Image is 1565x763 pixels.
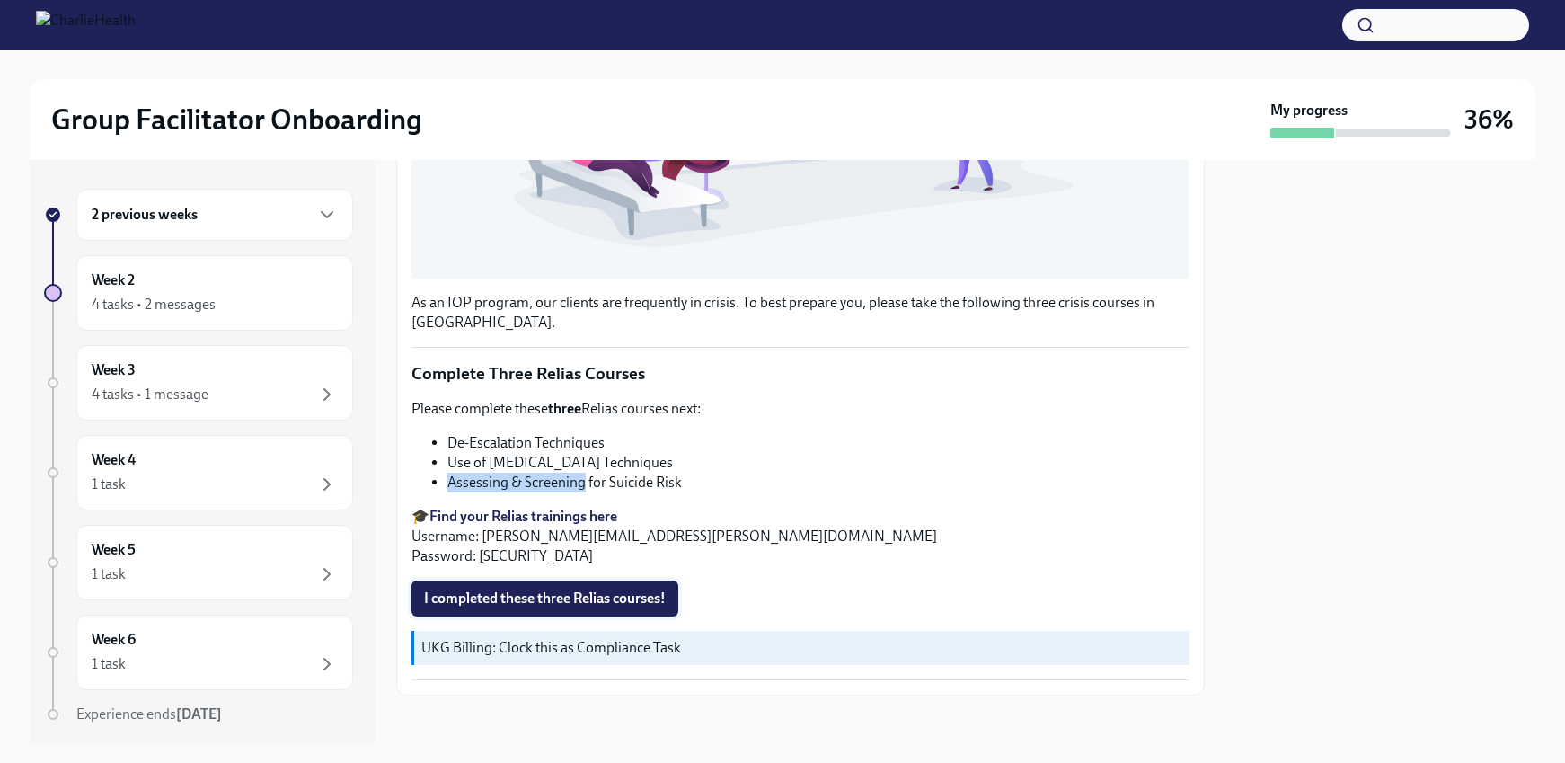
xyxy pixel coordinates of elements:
[92,540,136,560] h6: Week 5
[92,564,126,584] div: 1 task
[411,507,1189,566] p: 🎓 Username: [PERSON_NAME][EMAIL_ADDRESS][PERSON_NAME][DOMAIN_NAME] Password: [SECURITY_DATA]
[92,475,126,494] div: 1 task
[92,450,136,470] h6: Week 4
[1270,101,1348,120] strong: My progress
[44,435,353,510] a: Week 41 task
[92,654,126,674] div: 1 task
[447,453,1189,473] li: Use of [MEDICAL_DATA] Techniques
[92,360,136,380] h6: Week 3
[76,705,222,723] span: Experience ends
[36,11,136,40] img: CharlieHealth
[44,525,353,600] a: Week 51 task
[548,400,581,417] strong: three
[411,362,1189,386] p: Complete Three Relias Courses
[44,615,353,690] a: Week 61 task
[424,590,666,608] span: I completed these three Relias courses!
[447,433,1189,453] li: De-Escalation Techniques
[51,102,422,138] h2: Group Facilitator Onboarding
[447,473,1189,492] li: Assessing & Screening for Suicide Risk
[92,385,208,404] div: 4 tasks • 1 message
[421,638,1182,658] p: UKG Billing: Clock this as Compliance Task
[92,271,135,290] h6: Week 2
[44,255,353,331] a: Week 24 tasks • 2 messages
[92,630,136,650] h6: Week 6
[1464,103,1514,136] h3: 36%
[44,345,353,421] a: Week 34 tasks • 1 message
[411,293,1189,333] p: As an IOP program, our clients are frequently in crisis. To best prepare you, please take the fol...
[76,189,353,241] div: 2 previous weeks
[92,295,216,315] div: 4 tasks • 2 messages
[411,399,1189,419] p: Please complete these Relias courses next:
[92,205,198,225] h6: 2 previous weeks
[411,581,678,617] button: I completed these three Relias courses!
[176,705,222,723] strong: [DATE]
[429,508,617,525] a: Find your Relias trainings here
